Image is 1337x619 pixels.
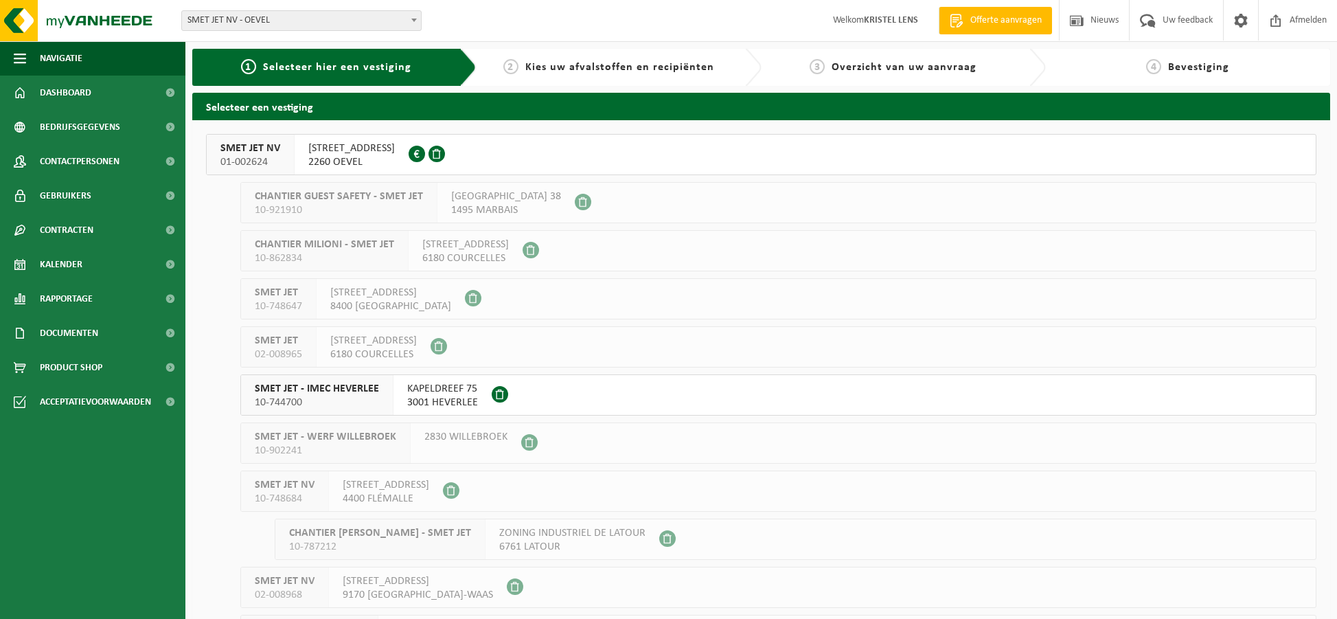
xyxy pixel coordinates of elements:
span: 3001 HEVERLEE [407,396,478,409]
span: CHANTIER [PERSON_NAME] - SMET JET [289,526,471,540]
span: SMET JET NV - OEVEL [181,10,422,31]
a: Offerte aanvragen [939,7,1052,34]
span: Bevestiging [1168,62,1229,73]
span: 10-748647 [255,300,302,313]
span: Selecteer hier een vestiging [263,62,411,73]
span: [STREET_ADDRESS] [330,334,417,348]
span: 02-008965 [255,348,302,361]
span: SMET JET - WERF WILLEBROEK [255,430,396,444]
span: Acceptatievoorwaarden [40,385,151,419]
span: SMET JET NV [220,142,280,155]
span: 4 [1146,59,1161,74]
span: 10-748684 [255,492,315,506]
span: SMET JET [255,286,302,300]
span: 1495 MARBAIS [451,203,561,217]
span: 6180 COURCELLES [422,251,509,265]
span: Offerte aanvragen [967,14,1045,27]
span: 6761 LATOUR [499,540,645,554]
span: 10-902241 [255,444,396,458]
span: [STREET_ADDRESS] [330,286,451,300]
span: 10-921910 [255,203,423,217]
span: 2 [503,59,518,74]
span: [STREET_ADDRESS] [422,238,509,251]
span: 02-008968 [255,588,315,602]
span: 9170 [GEOGRAPHIC_DATA]-WAAS [343,588,493,602]
span: Kies uw afvalstoffen en recipiënten [525,62,714,73]
span: Product Shop [40,350,102,385]
span: SMET JET NV [255,574,315,588]
span: SMET JET NV - OEVEL [182,11,421,30]
span: Bedrijfsgegevens [40,110,120,144]
span: 6180 COURCELLES [330,348,417,361]
span: Contactpersonen [40,144,119,179]
span: Contracten [40,213,93,247]
span: [STREET_ADDRESS] [343,574,493,588]
span: Kalender [40,247,82,282]
span: CHANTIER MILIONI - SMET JET [255,238,394,251]
h2: Selecteer een vestiging [192,93,1330,120]
span: Dashboard [40,76,91,110]
span: Documenten [40,316,98,350]
span: 10-862834 [255,251,394,265]
span: [GEOGRAPHIC_DATA] 38 [451,190,561,203]
span: 10-744700 [255,396,379,409]
span: Gebruikers [40,179,91,213]
span: 4400 FLÉMALLE [343,492,429,506]
span: 10-787212 [289,540,471,554]
span: Overzicht van uw aanvraag [832,62,976,73]
span: [STREET_ADDRESS] [308,142,395,155]
span: 3 [810,59,825,74]
span: [STREET_ADDRESS] [343,478,429,492]
span: 2830 WILLEBROEK [424,430,507,444]
span: SMET JET NV [255,478,315,492]
span: 8400 [GEOGRAPHIC_DATA] [330,300,451,313]
span: CHANTIER GUEST SAFETY - SMET JET [255,190,423,203]
span: Navigatie [40,41,82,76]
span: SMET JET [255,334,302,348]
span: SMET JET - IMEC HEVERLEE [255,382,379,396]
button: SMET JET - IMEC HEVERLEE 10-744700 KAPELDREEF 753001 HEVERLEE [240,374,1316,416]
span: ZONING INDUSTRIEL DE LATOUR [499,526,645,540]
strong: KRISTEL LENS [864,15,918,25]
span: 2260 OEVEL [308,155,395,169]
span: 1 [241,59,256,74]
span: 01-002624 [220,155,280,169]
span: Rapportage [40,282,93,316]
span: KAPELDREEF 75 [407,382,478,396]
button: SMET JET NV 01-002624 [STREET_ADDRESS]2260 OEVEL [206,134,1316,175]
